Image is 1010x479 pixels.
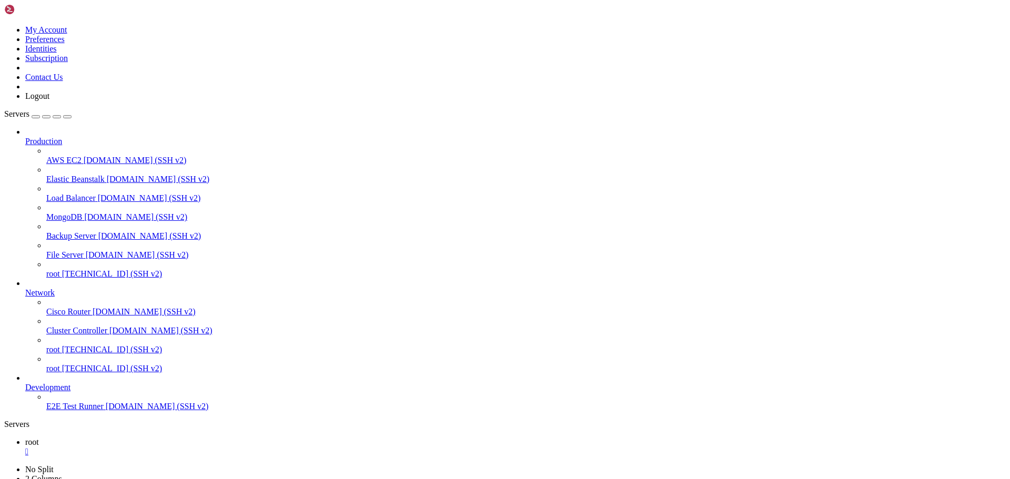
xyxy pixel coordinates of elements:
[25,447,1006,456] a: 
[46,231,1006,241] a: Backup Server [DOMAIN_NAME] (SSH v2)
[4,165,873,174] x-row: Expanded Security Maintenance for Applications is not enabled.
[46,354,1006,373] li: root [TECHNICAL_ID] (SSH v2)
[25,288,55,297] span: Network
[25,437,1006,456] a: root
[25,137,62,146] span: Production
[4,22,873,31] x-row: * Documentation: [URL][DOMAIN_NAME]
[4,120,873,129] x-row: * Strictly confined Kubernetes makes edge and IoT secure. Learn how MicroK8s
[25,25,67,34] a: My Account
[4,183,873,192] x-row: 70 updates can be applied immediately.
[4,4,65,15] img: Shellngn
[46,335,1006,354] li: root [TECHNICAL_ID] (SSH v2)
[46,146,1006,165] li: AWS EC2 [DOMAIN_NAME] (SSH v2)
[25,73,63,81] a: Contact Us
[84,212,187,221] span: [DOMAIN_NAME] (SSH v2)
[25,383,1006,392] a: Development
[4,272,873,281] x-row: root@497337:~/tradingbot# source /root/tradingbot/venv/bin/activate
[25,465,54,474] a: No Split
[62,345,162,354] span: [TECHNICAL_ID] (SSH v2)
[62,364,162,373] span: [TECHNICAL_ID] (SSH v2)
[25,127,1006,279] li: Production
[4,58,873,67] x-row: System information as of [DATE]
[4,254,873,263] x-row: Last login: [DATE] from [TECHNICAL_ID]
[25,383,70,392] span: Development
[150,281,155,290] div: (33, 31)
[93,307,196,316] span: [DOMAIN_NAME] (SSH v2)
[25,437,39,446] span: root
[46,402,1006,411] a: E2E Test Runner [DOMAIN_NAME] (SSH v2)
[109,326,213,335] span: [DOMAIN_NAME] (SSH v2)
[46,156,1006,165] a: AWS EC2 [DOMAIN_NAME] (SSH v2)
[46,307,1006,317] a: Cisco Router [DOMAIN_NAME] (SSH v2)
[46,193,1006,203] a: Load Balancer [DOMAIN_NAME] (SSH v2)
[4,109,29,118] span: Servers
[46,345,60,354] span: root
[46,269,60,278] span: root
[46,203,1006,222] li: MongoDB [DOMAIN_NAME] (SSH v2)
[46,364,60,373] span: root
[4,147,873,156] x-row: [URL][DOMAIN_NAME]
[62,269,162,278] span: [TECHNICAL_ID] (SSH v2)
[46,250,1006,260] a: File Server [DOMAIN_NAME] (SSH v2)
[25,288,1006,298] a: Network
[46,298,1006,317] li: Cisco Router [DOMAIN_NAME] (SSH v2)
[4,210,873,219] x-row: Enable ESM Apps to receive additional future security updates.
[46,193,96,202] span: Load Balancer
[46,364,1006,373] a: root [TECHNICAL_ID] (SSH v2)
[86,250,189,259] span: [DOMAIN_NAME] (SSH v2)
[84,156,187,165] span: [DOMAIN_NAME] (SSH v2)
[46,184,1006,203] li: Load Balancer [DOMAIN_NAME] (SSH v2)
[25,44,57,53] a: Identities
[46,165,1006,184] li: Elastic Beanstalk [DOMAIN_NAME] (SSH v2)
[46,269,1006,279] a: root [TECHNICAL_ID] (SSH v2)
[46,260,1006,279] li: root [TECHNICAL_ID] (SSH v2)
[25,373,1006,411] li: Development
[46,212,1006,222] a: MongoDB [DOMAIN_NAME] (SSH v2)
[106,402,209,411] span: [DOMAIN_NAME] (SSH v2)
[4,94,873,103] x-row: Memory usage: 10% IPv4 address for eth0: [TECHNICAL_ID]
[98,231,201,240] span: [DOMAIN_NAME] (SSH v2)
[4,109,72,118] a: Servers
[4,85,873,94] x-row: Usage of /: 17.3% of 37.23GB Users logged in: 1
[4,420,1006,429] div: Servers
[4,281,873,290] x-row: (venv) root@497337:~/tradingbot#
[46,326,1006,335] a: Cluster Controller [DOMAIN_NAME] (SSH v2)
[46,392,1006,411] li: E2E Test Runner [DOMAIN_NAME] (SSH v2)
[4,31,873,40] x-row: * Management: [URL][DOMAIN_NAME]
[4,103,873,111] x-row: Swap usage: 0% IPv6 address for eth0: [TECHNICAL_ID]
[4,76,873,85] x-row: System load: 0.08 Processes: 123
[4,192,873,201] x-row: To see these additional updates run: apt list --upgradable
[46,317,1006,335] li: Cluster Controller [DOMAIN_NAME] (SSH v2)
[25,54,68,63] a: Subscription
[46,250,84,259] span: File Server
[25,137,1006,146] a: Production
[98,193,201,202] span: [DOMAIN_NAME] (SSH v2)
[46,241,1006,260] li: File Server [DOMAIN_NAME] (SSH v2)
[46,156,82,165] span: AWS EC2
[107,175,210,184] span: [DOMAIN_NAME] (SSH v2)
[46,231,96,240] span: Backup Server
[46,402,104,411] span: E2E Test Runner
[46,175,1006,184] a: Elastic Beanstalk [DOMAIN_NAME] (SSH v2)
[4,246,873,254] x-row: *** System restart required ***
[25,279,1006,373] li: Network
[46,222,1006,241] li: Backup Server [DOMAIN_NAME] (SSH v2)
[4,219,873,228] x-row: See [URL][DOMAIN_NAME] or run: sudo pro status
[46,345,1006,354] a: root [TECHNICAL_ID] (SSH v2)
[25,91,49,100] a: Logout
[4,40,873,49] x-row: * Support: [URL][DOMAIN_NAME]
[46,212,82,221] span: MongoDB
[4,263,873,272] x-row: root@497337:~# cd ~/tradingbot
[4,4,873,13] x-row: Welcome to Ubuntu 24.04.2 LTS (GNU/Linux 6.8.0-57-generic x86_64)
[46,175,105,184] span: Elastic Beanstalk
[4,129,873,138] x-row: just raised the bar for easy, resilient and secure K8s cluster deployment.
[25,35,65,44] a: Preferences
[46,326,107,335] span: Cluster Controller
[46,307,90,316] span: Cisco Router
